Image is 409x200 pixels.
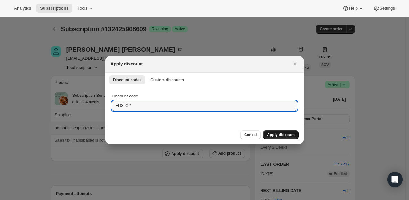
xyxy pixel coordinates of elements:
[147,75,188,84] button: Custom discounts
[263,130,299,139] button: Apply discount
[14,6,31,11] span: Analytics
[387,172,403,187] div: Open Intercom Messenger
[150,77,184,82] span: Custom discounts
[74,4,98,13] button: Tools
[349,6,357,11] span: Help
[112,94,138,98] span: Discount code
[240,130,261,139] button: Cancel
[40,6,68,11] span: Subscriptions
[110,61,143,67] h2: Apply discount
[380,6,395,11] span: Settings
[112,101,297,111] input: Enter code
[267,132,295,137] span: Apply discount
[77,6,87,11] span: Tools
[36,4,72,13] button: Subscriptions
[244,132,257,137] span: Cancel
[105,87,304,125] div: Discount codes
[10,4,35,13] button: Analytics
[339,4,368,13] button: Help
[109,75,145,84] button: Discount codes
[113,77,141,82] span: Discount codes
[369,4,399,13] button: Settings
[291,59,300,68] button: Close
